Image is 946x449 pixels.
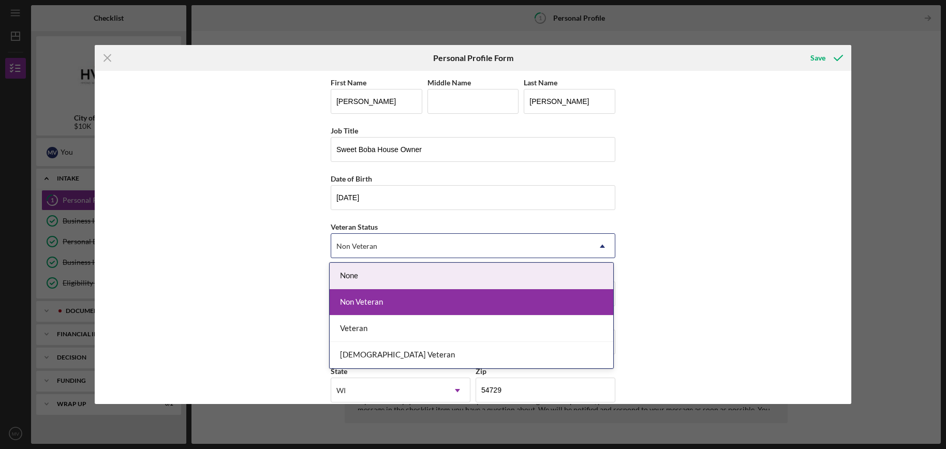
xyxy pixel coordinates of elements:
div: [DEMOGRAPHIC_DATA] Veteran [330,342,613,368]
div: None [330,263,613,289]
div: Veteran [330,316,613,342]
label: Zip [476,367,486,376]
button: Save [800,48,851,68]
label: Middle Name [427,78,471,87]
div: WI [336,386,346,395]
div: Non Veteran [330,289,613,316]
div: Non Veteran [336,242,377,250]
label: Job Title [331,126,358,135]
h6: Personal Profile Form [433,53,513,63]
label: Date of Birth [331,174,372,183]
div: Save [810,48,825,68]
label: First Name [331,78,366,87]
label: Last Name [524,78,557,87]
